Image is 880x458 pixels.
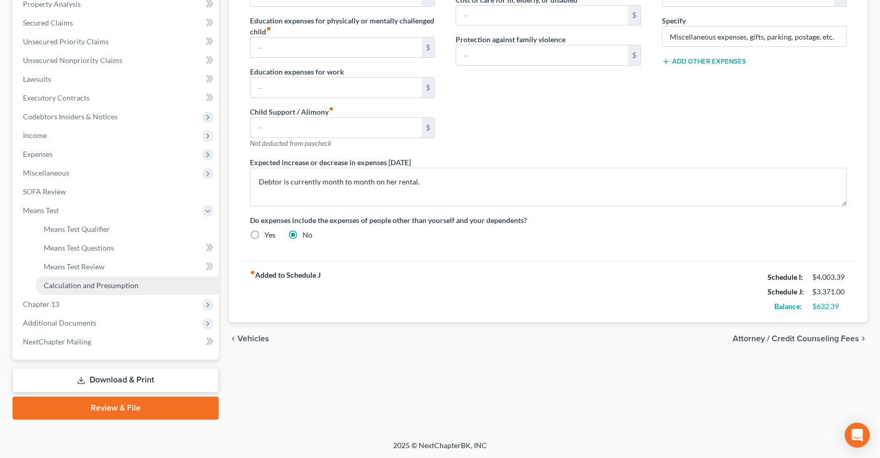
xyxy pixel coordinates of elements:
[12,397,219,419] a: Review & File
[250,139,331,147] span: Not deducted from paycheck
[250,215,847,226] label: Do expenses include the expenses of people other than yourself and your dependents?
[422,38,434,57] div: $
[628,45,640,65] div: $
[662,15,686,26] label: Specify
[15,51,219,70] a: Unsecured Nonpriority Claims
[23,150,53,158] span: Expenses
[23,187,66,196] span: SOFA Review
[35,239,219,257] a: Means Test Questions
[812,301,847,312] div: $632.39
[250,270,255,275] i: fiber_manual_record
[15,89,219,107] a: Executory Contracts
[23,206,59,215] span: Means Test
[250,118,422,138] input: --
[456,34,565,45] label: Protection against family violence
[23,112,118,121] span: Codebtors Insiders & Notices
[456,45,628,65] input: --
[250,106,334,117] label: Child Support / Alimony
[422,118,434,138] div: $
[250,78,422,97] input: --
[733,335,868,343] button: Attorney / Credit Counseling Fees chevron_right
[23,300,59,308] span: Chapter 13
[250,15,435,37] label: Education expenses for physically or mentally challenged child
[329,106,334,112] i: fiber_manual_record
[23,37,109,46] span: Unsecured Priority Claims
[15,332,219,351] a: NextChapter Mailing
[859,335,868,343] i: chevron_right
[23,131,47,140] span: Income
[44,281,139,290] span: Calculation and Presumption
[662,27,847,46] input: Specify...
[237,335,269,343] span: Vehicles
[229,335,237,343] i: chevron_left
[422,78,434,97] div: $
[250,66,344,77] label: Education expenses for work
[35,257,219,276] a: Means Test Review
[44,262,105,271] span: Means Test Review
[768,273,803,281] strong: Schedule I:
[265,230,275,240] label: Yes
[23,93,90,102] span: Executory Contracts
[23,56,122,65] span: Unsecured Nonpriority Claims
[733,335,859,343] span: Attorney / Credit Counseling Fees
[35,276,219,295] a: Calculation and Presumption
[35,220,219,239] a: Means Test Qualifier
[15,32,219,51] a: Unsecured Priority Claims
[303,230,312,240] label: No
[812,272,847,282] div: $4,003.39
[23,18,73,27] span: Secured Claims
[845,423,870,448] div: Open Intercom Messenger
[229,335,269,343] button: chevron_left Vehicles
[662,57,746,66] button: Add Other Expenses
[23,318,96,327] span: Additional Documents
[250,270,321,314] strong: Added to Schedule J
[250,157,411,168] label: Expected increase or decrease in expenses [DATE]
[456,6,628,26] input: --
[250,38,422,57] input: --
[15,70,219,89] a: Lawsuits
[23,337,91,346] span: NextChapter Mailing
[15,14,219,32] a: Secured Claims
[23,75,51,83] span: Lawsuits
[812,287,847,297] div: $3,371.00
[628,6,640,26] div: $
[44,243,114,252] span: Means Test Questions
[266,26,271,31] i: fiber_manual_record
[23,168,69,177] span: Miscellaneous
[44,225,110,233] span: Means Test Qualifier
[15,182,219,201] a: SOFA Review
[12,368,219,392] a: Download & Print
[774,302,802,311] strong: Balance:
[768,287,804,296] strong: Schedule J:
